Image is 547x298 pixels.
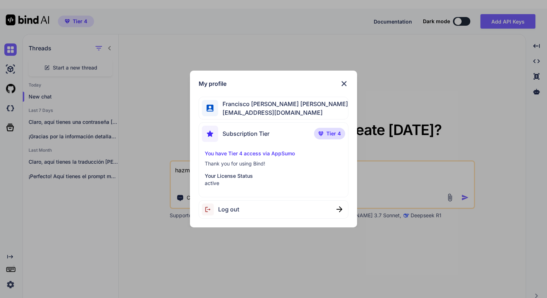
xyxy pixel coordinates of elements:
p: active [205,180,342,187]
img: subscription [202,126,218,142]
img: close [336,206,342,212]
span: Subscription Tier [222,129,270,138]
span: Tier 4 [326,130,341,137]
span: Francisco [PERSON_NAME] [PERSON_NAME] [218,100,348,108]
img: premium [318,131,323,136]
img: logout [202,203,218,215]
img: close [340,79,348,88]
span: [EMAIL_ADDRESS][DOMAIN_NAME] [218,108,348,117]
p: You have Tier 4 access via AppSumo [205,150,342,157]
img: profile [207,105,213,112]
p: Thank you for using Bind! [205,160,342,167]
h1: My profile [199,79,226,88]
p: Your License Status [205,172,342,180]
span: Log out [218,205,239,214]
